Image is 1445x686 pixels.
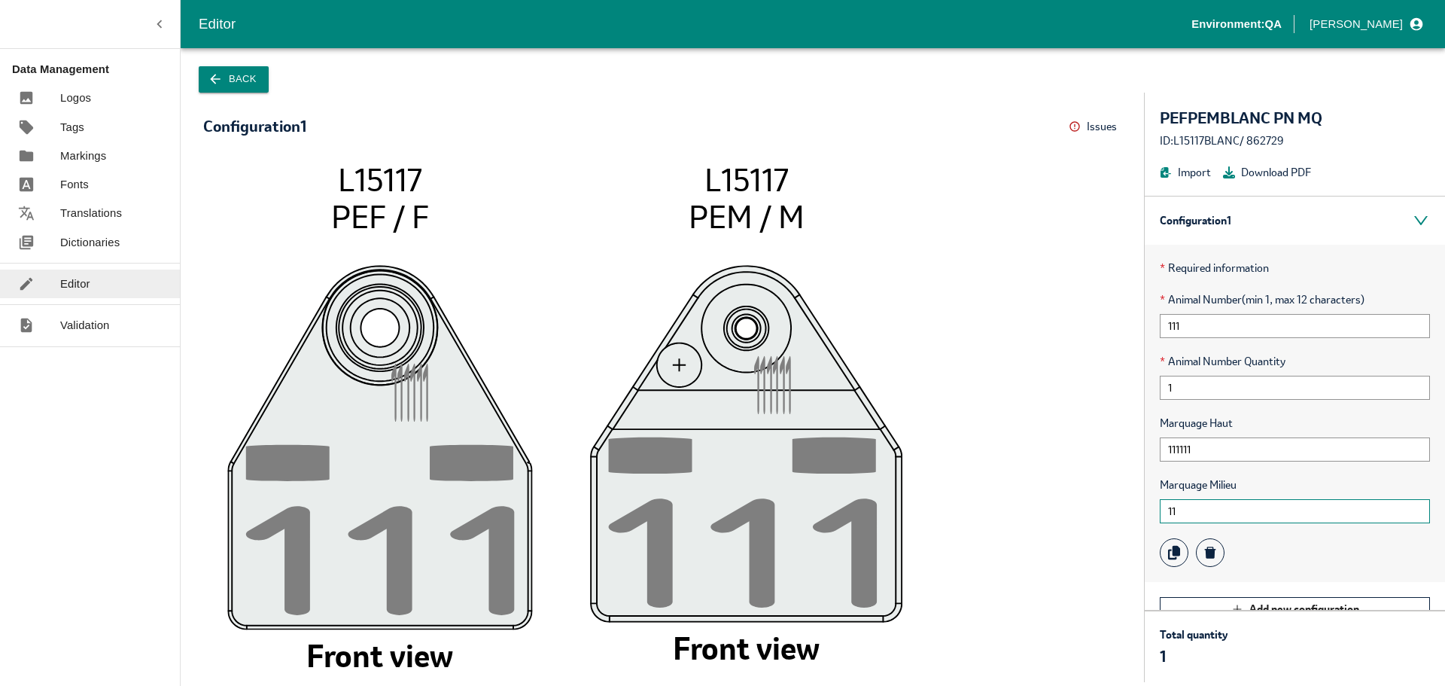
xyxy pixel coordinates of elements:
p: Markings [60,148,106,164]
span: Marquage Milieu [1160,477,1430,493]
button: Back [199,66,269,93]
p: [PERSON_NAME] [1310,16,1403,32]
p: Data Management [12,61,180,78]
p: Translations [60,205,122,221]
tspan: L15117 [704,159,789,200]
tspan: 1 [423,363,428,422]
tspan: 1 [811,498,878,609]
p: Logos [60,90,91,106]
tspan: 11111 [753,355,786,415]
tspan: L15117 [338,159,422,200]
p: 1 [1160,646,1227,667]
tspan: 1 [786,355,791,415]
p: Validation [60,317,110,334]
tspan: 1 [430,444,514,482]
button: profile [1304,11,1427,37]
tspan: PEF / F [331,197,429,237]
div: Configuration 1 [1145,197,1445,245]
tspan: 1 [246,444,430,482]
span: Marquage Haut [1160,415,1430,431]
tspan: 11111 [391,363,424,422]
tspan: 1 [609,437,792,474]
tspan: Front view [306,636,453,676]
div: Editor [199,13,1191,35]
tspan: 1 [449,505,516,617]
tspan: 11 [607,498,814,609]
p: Dictionaries [60,234,120,251]
span: Animal Number Quantity [1160,353,1430,370]
tspan: 11 [245,505,451,617]
p: Total quantity [1160,627,1227,643]
div: Configuration 1 [203,118,306,135]
p: Tags [60,119,84,136]
tspan: PEM / M [689,197,805,237]
div: ID: L15117BLANC / 862729 [1160,133,1430,149]
button: Add new configuration [1160,597,1430,621]
button: Import [1160,164,1211,181]
div: PEFPEMBLANC PN MQ [1160,108,1430,129]
tspan: Front view [673,628,820,669]
p: Fonts [60,176,89,193]
span: Animal Number (min 1, max 12 characters) [1160,291,1430,308]
tspan: 1 [792,437,877,474]
p: Editor [60,276,90,292]
p: Environment: QA [1191,16,1282,32]
p: Required information [1160,260,1430,276]
button: Issues [1069,115,1121,139]
button: Download PDF [1223,164,1311,181]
